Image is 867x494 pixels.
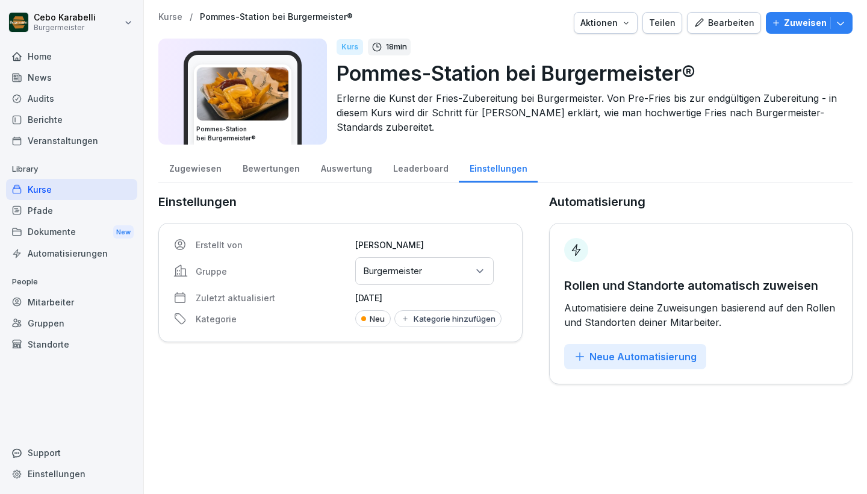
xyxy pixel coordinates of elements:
[784,16,827,30] p: Zuweisen
[6,292,137,313] a: Mitarbeiter
[549,193,645,211] p: Automatisierung
[196,265,348,278] p: Gruppe
[158,12,182,22] a: Kurse
[6,88,137,109] a: Audits
[580,16,631,30] div: Aktionen
[687,12,761,34] button: Bearbeiten
[6,334,137,355] a: Standorte
[6,442,137,463] div: Support
[337,91,843,134] p: Erlerne die Kunst der Fries-Zubereitung bei Burgermeister. Von Pre-Fries bis zur endgültigen Zube...
[386,41,407,53] p: 18 min
[6,221,137,243] a: DokumenteNew
[310,152,382,183] a: Auswertung
[34,23,96,32] p: Burgermeister
[694,16,754,30] div: Bearbeiten
[564,301,837,330] p: Automatisiere deine Zuweisungen basierend auf den Rollen und Standorten deiner Mitarbeiter.
[355,292,508,304] p: [DATE]
[6,221,137,243] div: Dokumente
[6,200,137,221] a: Pfade
[196,292,348,304] p: Zuletzt aktualisiert
[6,272,137,292] p: People
[400,314,496,324] div: Kategorie hinzufügen
[196,125,289,143] h3: Pommes-Station bei Burgermeister®
[196,313,348,325] p: Kategorie
[6,130,137,151] a: Veranstaltungen
[363,265,422,277] p: Burgermeister
[190,12,193,22] p: /
[158,152,232,183] a: Zugewiesen
[232,152,310,183] a: Bewertungen
[574,12,638,34] button: Aktionen
[337,39,363,55] div: Kurs
[642,12,682,34] button: Teilen
[158,193,523,211] p: Einstellungen
[394,310,502,327] button: Kategorie hinzufügen
[6,243,137,264] a: Automatisierungen
[6,179,137,200] a: Kurse
[459,152,538,183] a: Einstellungen
[6,463,137,484] a: Einstellungen
[6,160,137,179] p: Library
[6,46,137,67] a: Home
[6,109,137,130] a: Berichte
[382,152,459,183] a: Leaderboard
[564,277,837,295] p: Rollen und Standorte automatisch zuweisen
[564,344,706,369] button: Neue Automatisierung
[197,67,288,120] img: iocl1dpi51biw7n1b1js4k54.png
[200,12,353,22] a: Pommes-Station bei Burgermeister®
[6,67,137,88] a: News
[196,239,348,251] p: Erstellt von
[355,310,391,327] div: Neu
[766,12,853,34] button: Zuweisen
[574,350,697,363] div: Neue Automatisierung
[355,239,508,251] p: [PERSON_NAME]
[649,16,676,30] div: Teilen
[34,13,96,23] p: Cebo Karabelli
[337,58,843,89] p: Pommes-Station bei Burgermeister®
[113,225,134,239] div: New
[6,313,137,334] a: Gruppen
